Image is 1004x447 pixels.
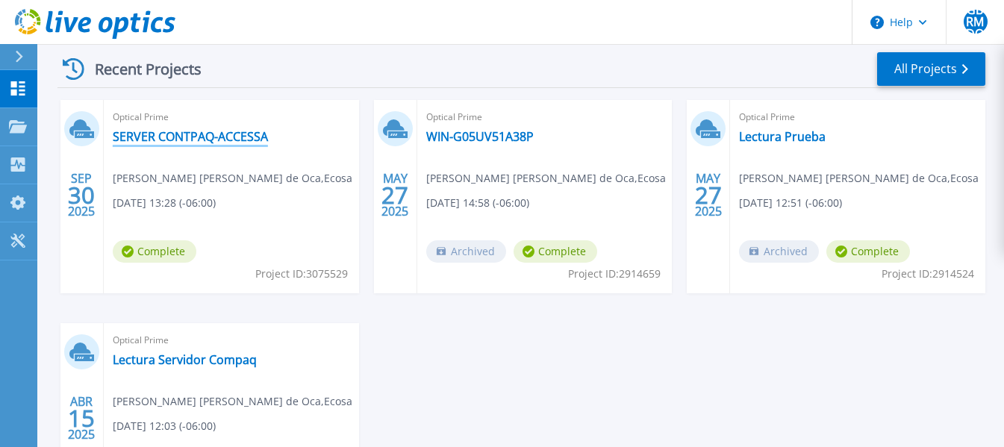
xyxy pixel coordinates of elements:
span: Archived [739,240,819,263]
a: Lectura Servidor Compaq [113,352,257,367]
div: MAY 2025 [694,168,723,222]
span: [DATE] 14:58 (-06:00) [426,195,529,211]
a: SERVER CONTPAQ-ACCESSA [113,129,268,144]
span: 27 [695,189,722,201]
span: Optical Prime [113,109,350,125]
span: Project ID: 3075529 [255,266,348,282]
span: Optical Prime [113,332,350,348]
span: Project ID: 2914524 [882,266,974,282]
span: [PERSON_NAME] [PERSON_NAME] de Oca , Ecosa [113,170,352,187]
span: Optical Prime [739,109,976,125]
a: All Projects [877,52,985,86]
a: Lectura Prueba [739,129,826,144]
div: ABR 2025 [67,391,96,446]
span: 30 [68,189,95,201]
span: Complete [826,240,910,263]
span: [DATE] 13:28 (-06:00) [113,195,216,211]
span: GBRMDO [964,4,988,40]
span: [PERSON_NAME] [PERSON_NAME] de Oca , Ecosa [113,393,352,410]
span: Archived [426,240,506,263]
span: 27 [381,189,408,201]
span: Complete [514,240,597,263]
span: Project ID: 2914659 [568,266,661,282]
span: [PERSON_NAME] [PERSON_NAME] de Oca , Ecosa [426,170,666,187]
a: WIN-G05UV51A38P [426,129,534,144]
span: [DATE] 12:03 (-06:00) [113,418,216,434]
span: Optical Prime [426,109,664,125]
span: [DATE] 12:51 (-06:00) [739,195,842,211]
span: 15 [68,412,95,425]
div: Recent Projects [57,51,222,87]
div: SEP 2025 [67,168,96,222]
div: MAY 2025 [381,168,409,222]
span: [PERSON_NAME] [PERSON_NAME] de Oca , Ecosa [739,170,979,187]
span: Complete [113,240,196,263]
